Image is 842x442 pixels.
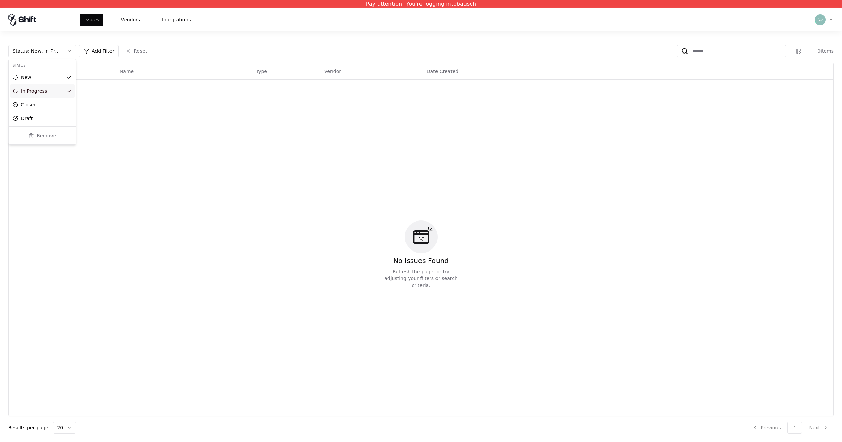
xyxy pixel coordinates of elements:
div: Closed [21,101,37,108]
button: Remove [11,129,73,142]
span: Status [13,64,26,67]
div: Suggestions [9,59,76,127]
div: Draft [21,115,33,122]
div: In Progress [21,88,47,94]
div: New [21,74,31,81]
